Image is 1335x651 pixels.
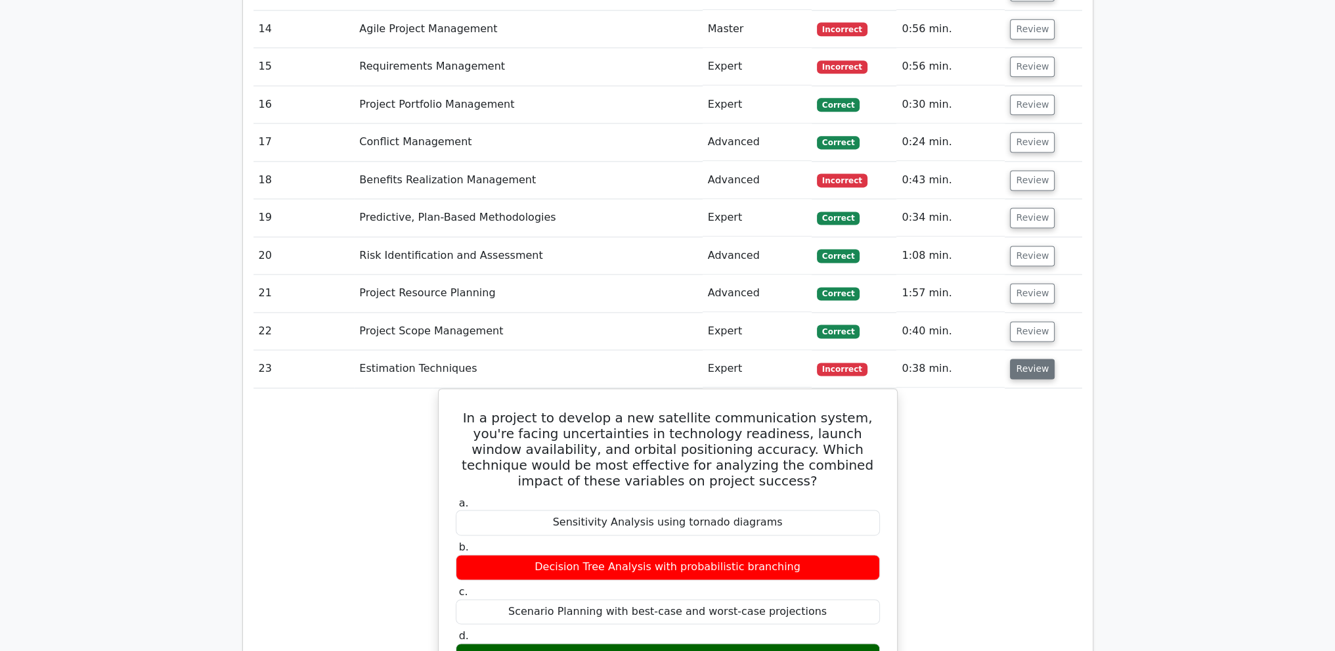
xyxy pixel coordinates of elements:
[896,237,1005,275] td: 1:08 min.
[456,599,880,625] div: Scenario Planning with best-case and worst-case projections
[703,123,812,161] td: Advanced
[817,287,860,300] span: Correct
[253,313,355,350] td: 22
[703,313,812,350] td: Expert
[1010,359,1055,379] button: Review
[253,48,355,85] td: 15
[703,237,812,275] td: Advanced
[354,275,702,312] td: Project Resource Planning
[354,350,702,388] td: Estimation Techniques
[354,199,702,236] td: Predictive, Plan-Based Methodologies
[1010,132,1055,152] button: Review
[354,11,702,48] td: Agile Project Management
[703,275,812,312] td: Advanced
[354,162,702,199] td: Benefits Realization Management
[354,313,702,350] td: Project Scope Management
[896,123,1005,161] td: 0:24 min.
[253,123,355,161] td: 17
[896,313,1005,350] td: 0:40 min.
[459,541,469,553] span: b.
[896,275,1005,312] td: 1:57 min.
[817,98,860,111] span: Correct
[896,86,1005,123] td: 0:30 min.
[253,350,355,388] td: 23
[1010,95,1055,115] button: Review
[1010,321,1055,342] button: Review
[817,136,860,149] span: Correct
[896,162,1005,199] td: 0:43 min.
[459,585,468,598] span: c.
[817,173,867,187] span: Incorrect
[896,11,1005,48] td: 0:56 min.
[817,212,860,225] span: Correct
[703,86,812,123] td: Expert
[817,363,867,376] span: Incorrect
[817,60,867,74] span: Incorrect
[703,199,812,236] td: Expert
[253,199,355,236] td: 19
[703,48,812,85] td: Expert
[703,162,812,199] td: Advanced
[817,325,860,338] span: Correct
[454,410,881,489] h5: In a project to develop a new satellite communication system, you're facing uncertainties in tech...
[456,510,880,535] div: Sensitivity Analysis using tornado diagrams
[253,11,355,48] td: 14
[456,554,880,580] div: Decision Tree Analysis with probabilistic branching
[1010,283,1055,303] button: Review
[1010,56,1055,77] button: Review
[354,86,702,123] td: Project Portfolio Management
[703,11,812,48] td: Master
[896,48,1005,85] td: 0:56 min.
[354,48,702,85] td: Requirements Management
[354,123,702,161] td: Conflict Management
[253,86,355,123] td: 16
[459,629,469,642] span: d.
[896,199,1005,236] td: 0:34 min.
[1010,208,1055,228] button: Review
[703,350,812,388] td: Expert
[1010,170,1055,191] button: Review
[459,497,469,509] span: a.
[1010,19,1055,39] button: Review
[253,237,355,275] td: 20
[354,237,702,275] td: Risk Identification and Assessment
[817,22,867,35] span: Incorrect
[253,162,355,199] td: 18
[896,350,1005,388] td: 0:38 min.
[1010,246,1055,266] button: Review
[253,275,355,312] td: 21
[817,249,860,262] span: Correct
